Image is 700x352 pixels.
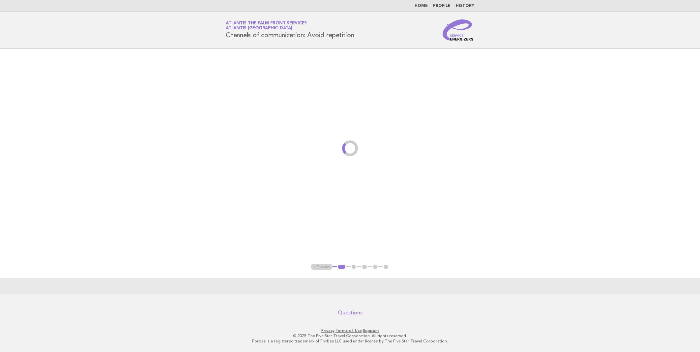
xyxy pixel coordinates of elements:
[148,338,552,344] p: Forbes is a registered trademark of Forbes LLC used under license by The Five Star Travel Corpora...
[456,4,474,8] a: History
[148,328,552,333] p: · ·
[226,21,307,30] a: Atlantis The Palm Front ServicesAtlantis [GEOGRAPHIC_DATA]
[335,328,362,333] a: Terms of Use
[148,333,552,338] p: © 2025 The Five Star Travel Corporation. All rights reserved.
[433,4,451,8] a: Profile
[415,4,428,8] a: Home
[321,328,335,333] a: Privacy
[226,21,354,39] h1: Channels of communication: Avoid repetition
[443,19,474,41] img: Service Energizers
[338,309,363,316] a: Questions
[226,26,292,31] span: Atlantis [GEOGRAPHIC_DATA]
[363,328,379,333] a: Support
